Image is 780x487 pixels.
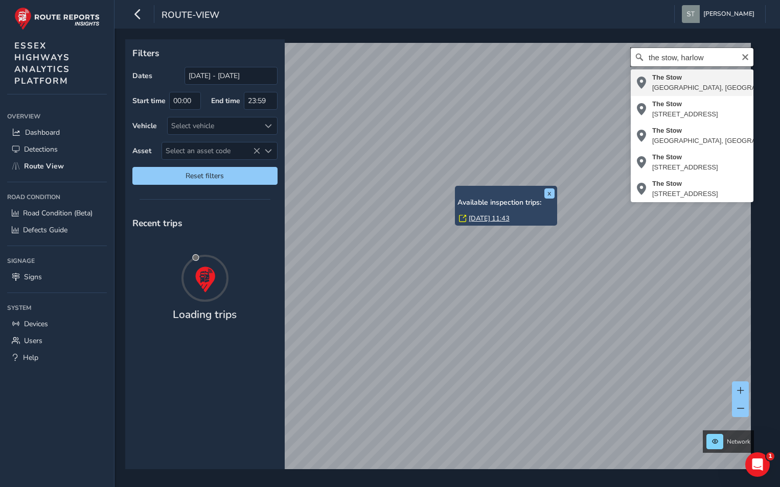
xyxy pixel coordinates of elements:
[14,7,100,30] img: rr logo
[23,353,38,362] span: Help
[682,5,758,23] button: [PERSON_NAME]
[24,272,42,282] span: Signs
[132,121,157,131] label: Vehicle
[741,52,749,61] button: Clear
[544,188,555,199] button: x
[7,189,107,205] div: Road Condition
[162,142,260,159] span: Select an asset code
[469,214,510,223] a: [DATE] 11:43
[457,199,555,207] h6: Available inspection trips:
[7,253,107,269] div: Signage
[140,171,270,181] span: Reset filters
[652,99,718,109] div: The Stow
[7,124,107,141] a: Dashboard
[24,144,58,154] span: Detections
[631,48,753,66] input: Search
[260,142,277,159] div: Select an asset code
[23,225,67,235] span: Defects Guide
[132,46,278,60] p: Filters
[7,222,107,238] a: Defects Guide
[132,146,151,156] label: Asset
[24,161,64,171] span: Route View
[162,9,219,23] span: route-view
[766,452,774,460] span: 1
[211,96,240,106] label: End time
[132,96,166,106] label: Start time
[7,205,107,222] a: Road Condition (Beta)
[7,158,107,175] a: Route View
[7,141,107,158] a: Detections
[703,5,754,23] span: [PERSON_NAME]
[25,128,60,137] span: Dashboard
[652,109,718,119] div: [STREET_ADDRESS]
[173,308,237,321] h4: Loading trips
[652,179,718,189] div: The Stow
[168,117,260,134] div: Select vehicle
[745,452,770,477] iframe: Intercom live chat
[7,109,107,124] div: Overview
[7,332,107,349] a: Users
[24,319,48,329] span: Devices
[24,336,42,346] span: Users
[132,71,152,81] label: Dates
[14,40,70,87] span: ESSEX HIGHWAYS ANALYTICS PLATFORM
[132,167,278,185] button: Reset filters
[7,349,107,366] a: Help
[652,162,718,173] div: [STREET_ADDRESS]
[727,437,750,446] span: Network
[129,43,751,481] canvas: Map
[682,5,700,23] img: diamond-layout
[7,269,107,285] a: Signs
[7,315,107,332] a: Devices
[132,217,182,229] span: Recent trips
[652,189,718,199] div: [STREET_ADDRESS]
[652,152,718,162] div: The Stow
[23,208,93,218] span: Road Condition (Beta)
[7,300,107,315] div: System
